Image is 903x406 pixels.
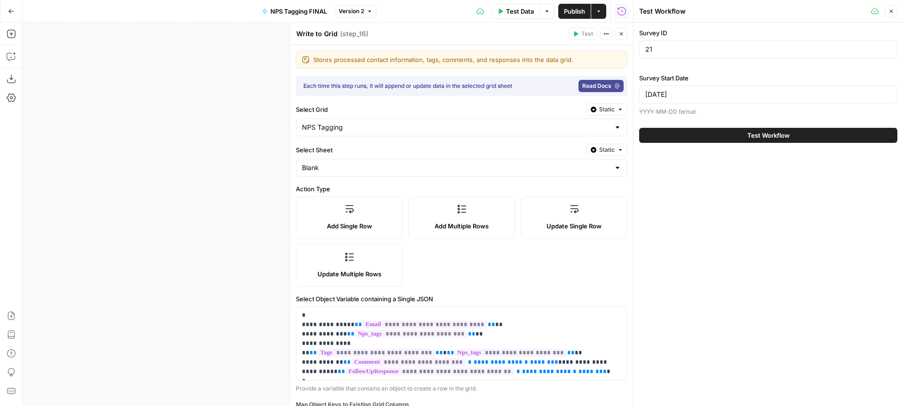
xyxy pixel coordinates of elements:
[339,7,364,16] span: Version 2
[747,131,790,140] span: Test Workflow
[578,80,624,92] a: Read Docs
[564,7,585,16] span: Publish
[270,7,327,16] span: NPS Tagging FINAL
[491,4,539,19] button: Test Data
[569,28,597,40] button: Test
[435,221,489,231] span: Add Multiple Rows
[639,73,897,83] label: Survey Start Date
[547,221,602,231] span: Update Single Row
[317,269,381,279] span: Update Multiple Rows
[639,128,897,143] button: Test Workflow
[303,82,544,90] div: Each time this step runs, it will append or update data in the selected grid sheet
[506,7,534,16] span: Test Data
[296,294,627,304] label: Select Object Variable containing a Single JSON
[302,123,610,132] input: NPS Tagging
[296,384,627,393] div: Provide a variable that contains an object to create a row in the grid.
[334,5,377,17] button: Version 2
[296,184,627,194] label: Action Type
[599,105,615,114] span: Static
[586,103,627,116] button: Static
[582,82,611,90] span: Read Docs
[296,145,583,155] label: Select Sheet
[581,30,593,38] span: Test
[340,29,368,39] span: ( step_16 )
[639,28,897,38] label: Survey ID
[313,55,621,64] textarea: Stores processed contact information, tags, comments, and responses into the data grid.
[296,29,338,39] textarea: Write to Grid
[599,146,615,154] span: Static
[327,221,372,231] span: Add Single Row
[256,4,333,19] button: NPS Tagging FINAL
[296,105,583,114] label: Select Grid
[639,107,897,117] p: YYYY-MM-DD format
[558,4,591,19] button: Publish
[586,144,627,156] button: Static
[302,163,610,172] input: Blank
